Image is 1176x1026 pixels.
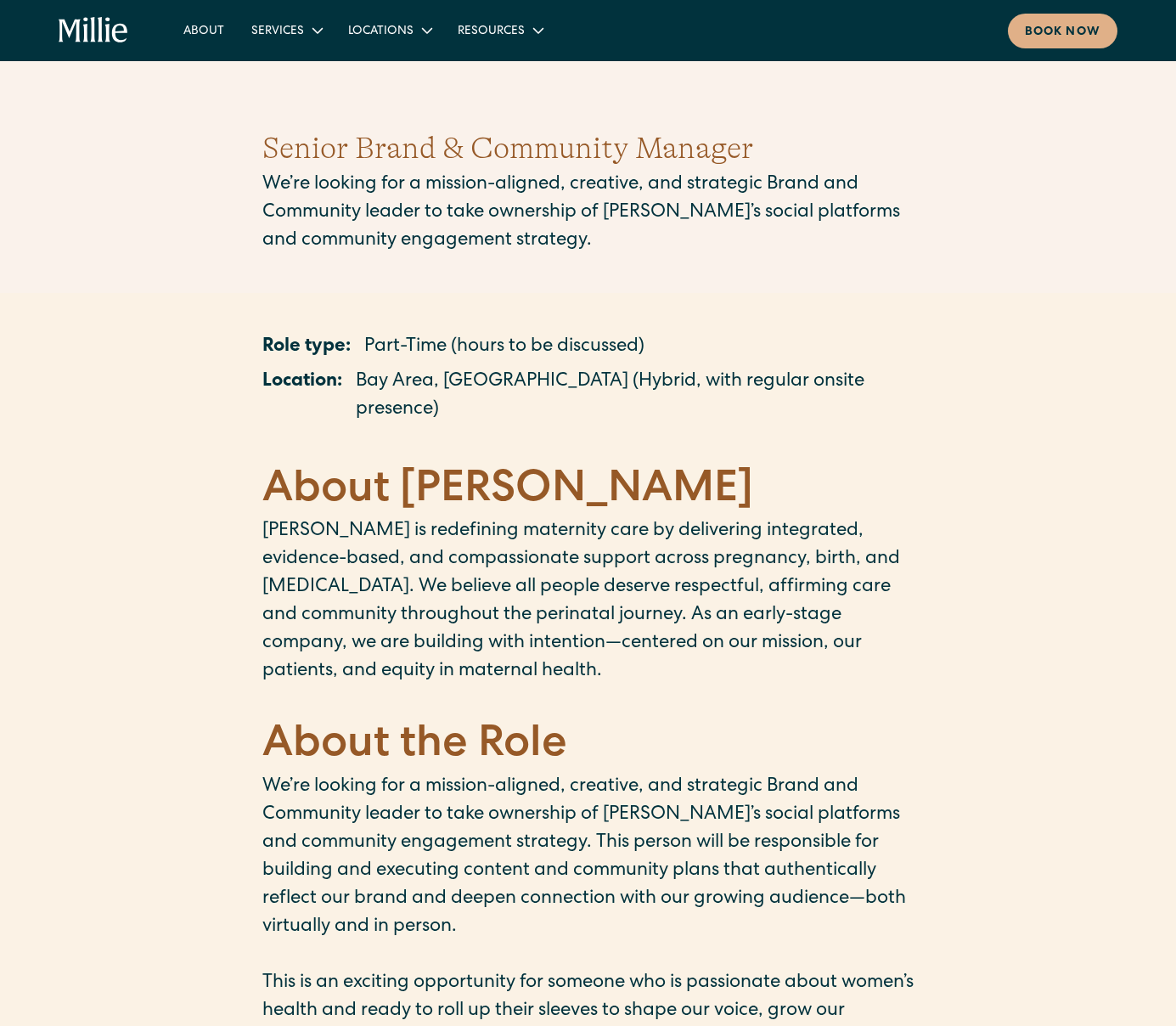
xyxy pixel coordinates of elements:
[262,334,351,362] p: Role type:
[251,23,304,41] div: Services
[262,942,914,970] p: ‍
[262,774,914,942] p: We’re looking for a mission-aligned, creative, and strategic Brand and Community leader to take o...
[444,16,555,44] div: Resources
[262,470,753,514] strong: About [PERSON_NAME]
[262,369,342,425] p: Location:
[170,16,238,44] a: About
[262,172,914,256] p: We’re looking for a mission-aligned, creative, and strategic Brand and Community leader to take o...
[1008,14,1117,48] a: Book now
[262,126,914,172] h1: Senior Brand & Community Manager
[262,431,914,459] p: ‍
[262,724,567,769] strong: About the Role
[59,17,128,44] a: home
[262,686,914,714] p: ‍
[238,16,335,44] div: Services
[262,518,914,686] p: [PERSON_NAME] is redefining maternity care by delivering integrated, evidence-based, and compassi...
[364,334,644,362] p: Part-Time (hours to be discussed)
[348,23,414,41] div: Locations
[458,23,525,41] div: Resources
[356,369,914,425] p: Bay Area, [GEOGRAPHIC_DATA] (Hybrid, with regular onsite presence)
[335,16,444,44] div: Locations
[1025,24,1100,42] div: Book now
